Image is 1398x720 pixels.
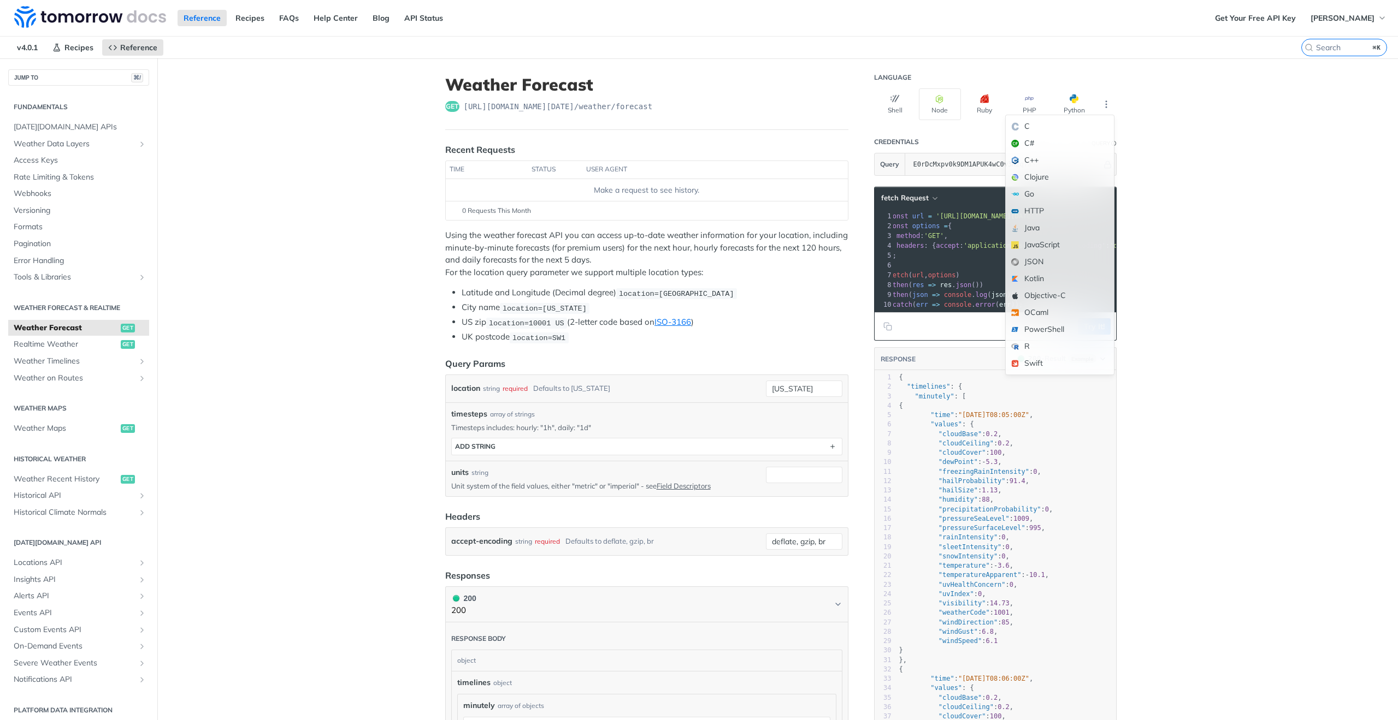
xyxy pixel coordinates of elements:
[875,153,905,175] button: Query
[939,562,990,569] span: "temperature"
[1001,533,1005,541] span: 0
[880,318,895,335] button: Copy to clipboard
[875,410,892,420] div: 5
[451,604,476,617] p: 200
[944,222,948,230] span: =
[8,471,149,487] a: Weather Recent Historyget
[1006,543,1010,551] span: 0
[14,373,135,384] span: Weather on Routes
[976,301,995,308] span: error
[899,468,1041,475] span: : ,
[452,438,842,455] button: ADD string
[8,253,149,269] a: Error Handling
[8,403,149,413] h2: Weather Maps
[138,592,146,600] button: Show subpages for Alerts API
[932,291,940,299] span: =>
[138,609,146,617] button: Show subpages for Events API
[875,570,892,580] div: 22
[875,231,893,241] div: 3
[121,475,135,484] span: get
[939,533,998,541] span: "rainIntensity"
[14,222,146,233] span: Formats
[8,236,149,252] a: Pagination
[930,420,962,428] span: "values"
[138,357,146,366] button: Show subpages for Weather Timelines
[1006,169,1114,186] div: Clojure
[451,481,762,491] p: Unit system of the field values, either "metric" or "imperial" - see
[14,608,135,618] span: Events API
[939,543,1002,551] span: "sleetIntensity"
[982,486,998,494] span: 1.13
[8,605,149,621] a: Events APIShow subpages for Events API
[8,538,149,548] h2: [DATE][DOMAIN_NAME] API
[939,430,982,438] span: "cloudBase"
[1006,135,1114,152] div: C#
[445,101,459,112] span: get
[14,574,135,585] span: Insights API
[939,524,1025,532] span: "pressureSurfaceLevel"
[8,336,149,353] a: Realtime Weatherget
[8,671,149,688] a: Notifications APIShow subpages for Notifications API
[462,316,848,329] li: US zip (2-letter code based on )
[939,458,978,466] span: "dewPoint"
[8,203,149,219] a: Versioning
[936,242,959,249] span: accept
[893,281,909,289] span: then
[14,356,135,367] span: Weather Timelines
[896,242,924,249] span: headers
[889,301,1023,308] span: . ( . ( ));
[875,543,892,552] div: 19
[8,119,149,135] a: [DATE][DOMAIN_NAME] APIs
[899,373,903,381] span: {
[8,370,149,386] a: Weather on RoutesShow subpages for Weather on Routes
[899,543,1014,551] span: : ,
[8,622,149,638] a: Custom Events APIShow subpages for Custom Events API
[1006,321,1114,338] div: PowerShell
[121,424,135,433] span: get
[462,287,848,299] li: Latitude and Longitude (Decimal degree)
[657,481,711,490] a: Field Descriptors
[875,382,892,391] div: 2
[889,291,1015,299] span: . ( . ( ))
[1006,236,1114,253] div: JavaScript
[14,490,135,501] span: Historical API
[1311,13,1375,23] span: [PERSON_NAME]
[451,533,512,549] label: accept-encoding
[875,280,893,290] div: 8
[875,495,892,504] div: 14
[875,392,892,401] div: 3
[8,152,149,169] a: Access Keys
[893,291,909,299] span: then
[138,575,146,584] button: Show subpages for Insights API
[930,411,954,419] span: "time"
[8,219,149,235] a: Formats
[446,161,528,178] th: time
[138,675,146,684] button: Show subpages for Notifications API
[986,430,998,438] span: 0.2
[939,468,1029,475] span: "freezingRainIntensity"
[14,255,146,266] span: Error Handling
[138,374,146,383] button: Show subpages for Weather on Routes
[1006,219,1114,236] div: Java
[912,281,924,289] span: res
[14,122,146,133] span: [DATE][DOMAIN_NAME] APIs
[875,251,893,260] div: 5
[14,155,146,166] span: Access Keys
[533,380,610,396] div: Defaults to [US_STATE]
[451,592,842,617] button: 200 200200
[8,169,149,186] a: Rate Limiting & Tokens
[881,193,929,203] span: fetch Request
[875,401,892,410] div: 4
[582,161,826,178] th: user agent
[1008,88,1051,120] button: PHP
[445,357,505,370] div: Query Params
[874,73,911,82] div: Language
[964,242,1035,249] span: 'application/json'
[899,411,1034,419] span: : ,
[1006,338,1114,355] div: R
[899,477,1030,485] span: : ,
[880,159,899,169] span: Query
[940,281,952,289] span: res
[998,562,1010,569] span: 3.6
[889,232,948,240] span: : ,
